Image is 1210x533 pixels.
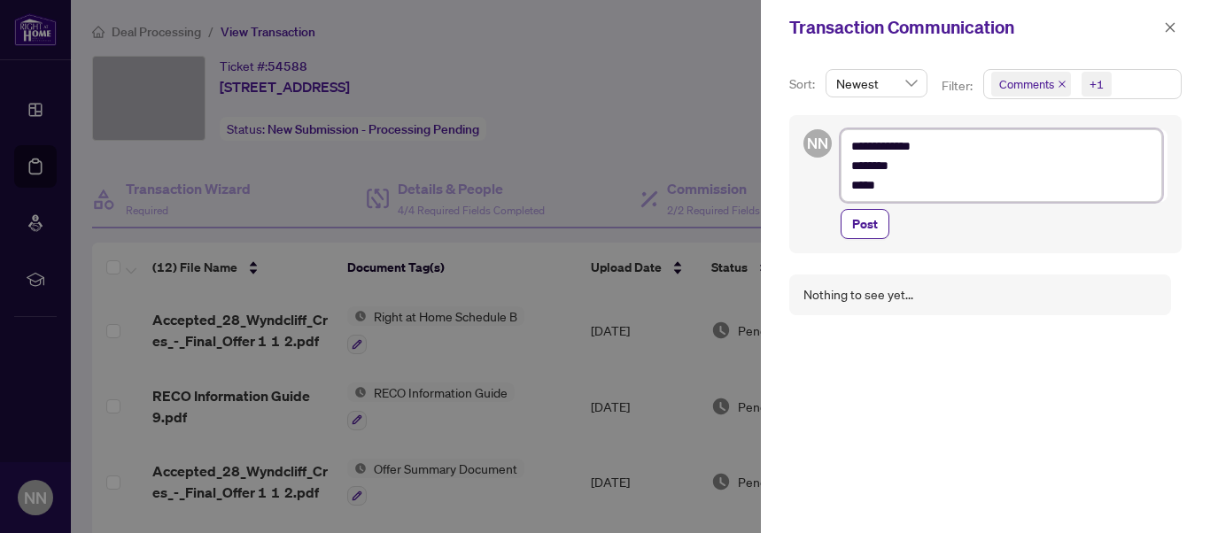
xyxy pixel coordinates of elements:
span: NN [807,132,828,155]
div: Nothing to see yet... [803,285,913,305]
span: Comments [991,72,1071,97]
span: Post [852,210,878,238]
span: close [1164,21,1176,34]
p: Sort: [789,74,818,94]
span: close [1058,80,1067,89]
button: Post [841,209,889,239]
div: Transaction Communication [789,14,1159,41]
p: Filter: [942,76,975,96]
span: Comments [999,75,1054,93]
div: +1 [1090,75,1104,93]
span: Newest [836,70,917,97]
